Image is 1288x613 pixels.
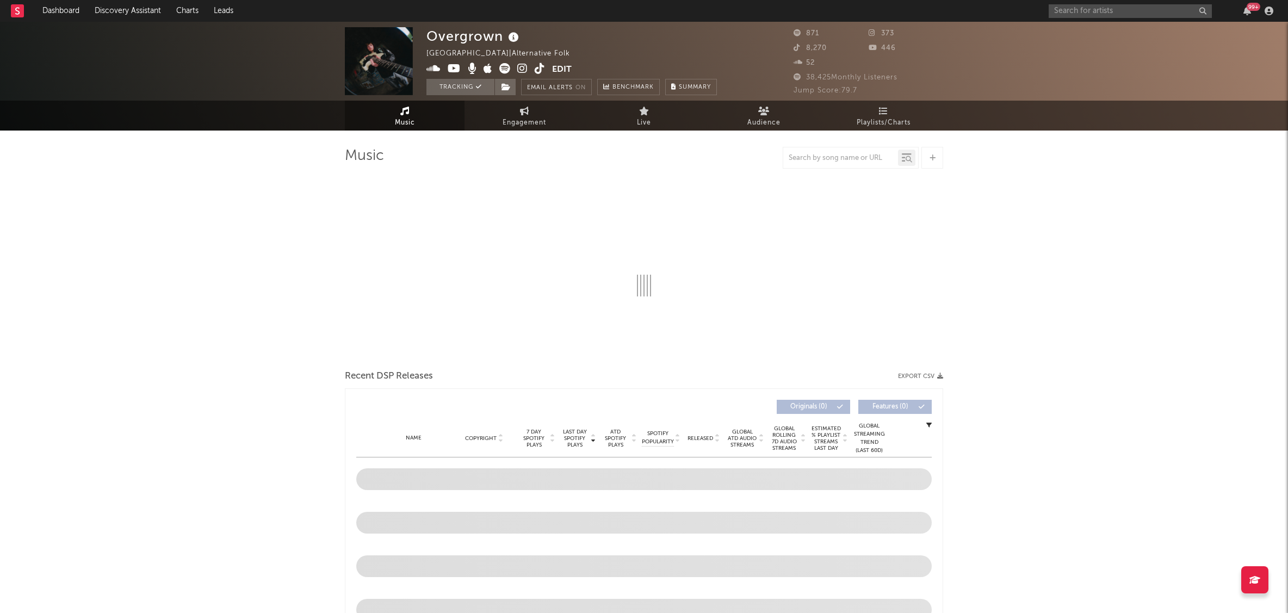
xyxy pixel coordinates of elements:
[637,116,651,129] span: Live
[378,434,449,442] div: Name
[584,101,704,131] a: Live
[869,30,894,37] span: 373
[857,116,911,129] span: Playlists/Charts
[783,154,898,163] input: Search by song name or URL
[865,404,915,410] span: Features ( 0 )
[612,81,654,94] span: Benchmark
[665,79,717,95] button: Summary
[465,101,584,131] a: Engagement
[811,425,841,451] span: Estimated % Playlist Streams Last Day
[747,116,781,129] span: Audience
[345,101,465,131] a: Music
[794,87,857,94] span: Jump Score: 79.7
[503,116,546,129] span: Engagement
[426,27,522,45] div: Overgrown
[560,429,589,448] span: Last Day Spotify Plays
[426,47,583,60] div: [GEOGRAPHIC_DATA] | Alternative Folk
[679,84,711,90] span: Summary
[794,74,897,81] span: 38,425 Monthly Listeners
[794,59,815,66] span: 52
[823,101,943,131] a: Playlists/Charts
[465,435,497,442] span: Copyright
[521,79,592,95] button: Email AlertsOn
[642,430,674,446] span: Spotify Popularity
[869,45,896,52] span: 446
[794,45,827,52] span: 8,270
[898,373,943,380] button: Export CSV
[395,116,415,129] span: Music
[794,30,819,37] span: 871
[426,79,494,95] button: Tracking
[1247,3,1260,11] div: 99 +
[784,404,834,410] span: Originals ( 0 )
[575,85,586,91] em: On
[345,370,433,383] span: Recent DSP Releases
[704,101,823,131] a: Audience
[597,79,660,95] a: Benchmark
[1049,4,1212,18] input: Search for artists
[727,429,757,448] span: Global ATD Audio Streams
[552,63,572,77] button: Edit
[858,400,932,414] button: Features(0)
[601,429,630,448] span: ATD Spotify Plays
[519,429,548,448] span: 7 Day Spotify Plays
[688,435,713,442] span: Released
[853,422,886,455] div: Global Streaming Trend (Last 60D)
[777,400,850,414] button: Originals(0)
[769,425,799,451] span: Global Rolling 7D Audio Streams
[1243,7,1251,15] button: 99+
